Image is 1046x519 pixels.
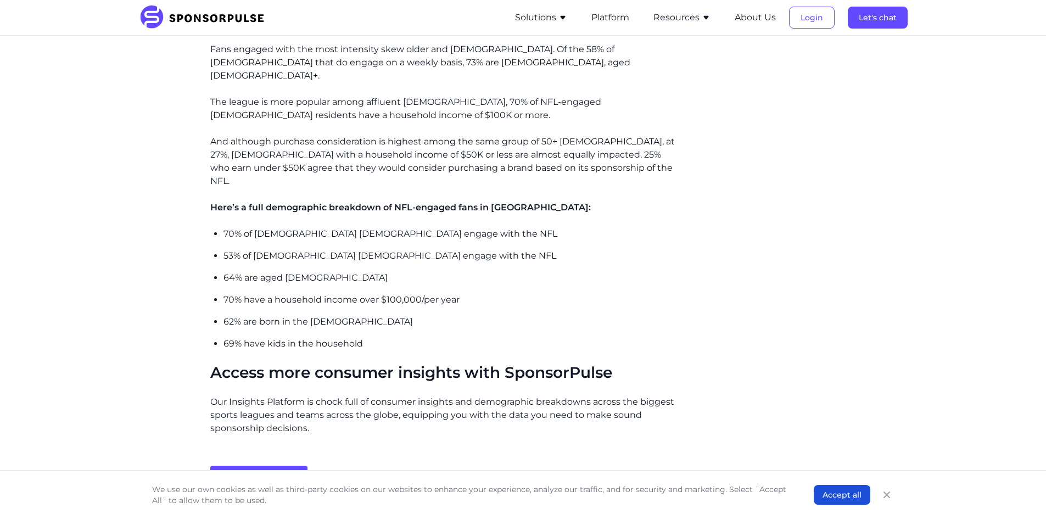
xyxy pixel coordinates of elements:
[591,13,629,23] a: Platform
[591,11,629,24] button: Platform
[223,293,678,306] p: 70% have a household income over $100,000/per year
[210,466,307,492] a: Sign Up for Free
[210,43,678,82] p: Fans engaged with the most intensity skew older and [DEMOGRAPHIC_DATA]. Of the 58% of [DEMOGRAPHI...
[814,485,870,505] button: Accept all
[223,249,678,263] p: 53% of [DEMOGRAPHIC_DATA] [DEMOGRAPHIC_DATA] engage with the NFL
[879,487,894,503] button: Close
[848,7,908,29] button: Let's chat
[789,7,835,29] button: Login
[210,135,678,188] p: And although purchase consideration is highest among the same group of 50+ [DEMOGRAPHIC_DATA], at...
[789,13,835,23] a: Login
[735,13,776,23] a: About Us
[223,337,678,350] p: 69% have kids in the household
[210,96,678,122] p: The league is more popular among affluent [DEMOGRAPHIC_DATA], 70% of NFL-engaged [DEMOGRAPHIC_DAT...
[152,484,792,506] p: We use our own cookies as well as third-party cookies on our websites to enhance your experience,...
[653,11,711,24] button: Resources
[139,5,272,30] img: SponsorPulse
[210,395,678,435] p: Our Insights Platform is chock full of consumer insights and demographic breakdowns across the bi...
[515,11,567,24] button: Solutions
[210,202,591,213] span: Here’s a full demographic breakdown of NFL-engaged fans in [GEOGRAPHIC_DATA]:
[223,315,678,328] p: 62% are born in the [DEMOGRAPHIC_DATA]
[735,11,776,24] button: About Us
[991,466,1046,519] iframe: Chat Widget
[210,364,678,382] h2: Access more consumer insights with SponsorPulse
[223,271,678,284] p: 64% are aged [DEMOGRAPHIC_DATA]
[848,13,908,23] a: Let's chat
[223,227,678,241] p: 70% of [DEMOGRAPHIC_DATA] [DEMOGRAPHIC_DATA] engage with the NFL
